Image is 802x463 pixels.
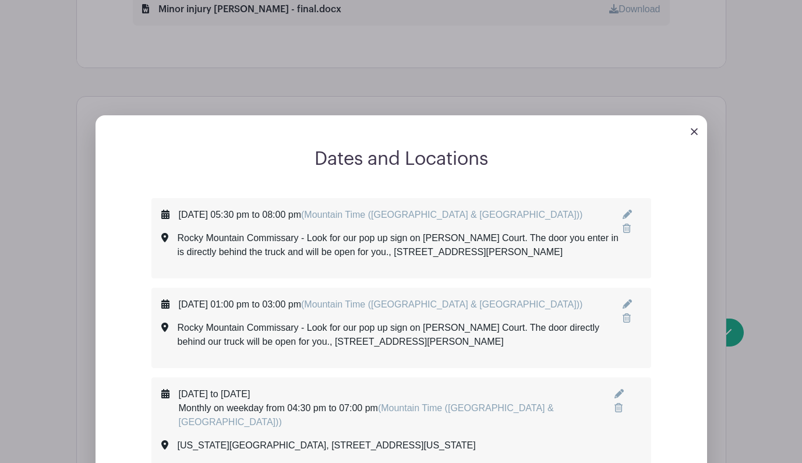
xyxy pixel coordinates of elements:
div: [DATE] 01:00 pm to 03:00 pm [179,298,583,312]
span: (Mountain Time ([GEOGRAPHIC_DATA] & [GEOGRAPHIC_DATA])) [301,210,582,220]
div: [DATE] to [DATE] Monthly on weekday from 04:30 pm to 07:00 pm [179,387,614,429]
span: (Mountain Time ([GEOGRAPHIC_DATA] & [GEOGRAPHIC_DATA])) [179,403,554,427]
img: close_button-5f87c8562297e5c2d7936805f587ecaba9071eb48480494691a3f1689db116b3.svg [691,128,698,135]
div: [DATE] 05:30 pm to 08:00 pm [179,208,583,222]
div: Rocky Mountain Commissary - Look for our pop up sign on [PERSON_NAME] Court. The door you enter i... [178,231,623,259]
div: Rocky Mountain Commissary - Look for our pop up sign on [PERSON_NAME] Court. The door directly be... [178,321,623,349]
div: [US_STATE][GEOGRAPHIC_DATA], [STREET_ADDRESS][US_STATE] [178,439,476,453]
h2: Dates and Locations [96,148,707,170]
span: (Mountain Time ([GEOGRAPHIC_DATA] & [GEOGRAPHIC_DATA])) [301,299,582,309]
